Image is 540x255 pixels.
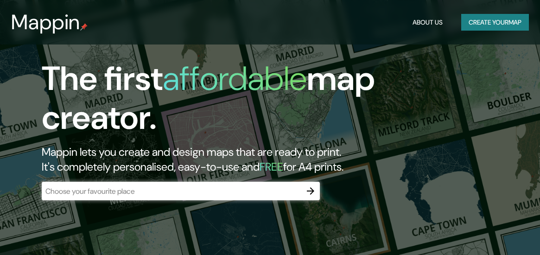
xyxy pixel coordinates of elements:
iframe: Help widget launcher [457,219,530,245]
button: Create yourmap [461,14,529,31]
h1: affordable [163,57,307,100]
img: mappin-pin [80,23,88,31]
h1: The first map creator. [42,59,474,145]
h5: FREE [260,159,283,174]
button: About Us [409,14,446,31]
input: Choose your favourite place [42,186,301,197]
h3: Mappin [11,10,80,34]
h2: Mappin lets you create and design maps that are ready to print. It's completely personalised, eas... [42,145,474,174]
